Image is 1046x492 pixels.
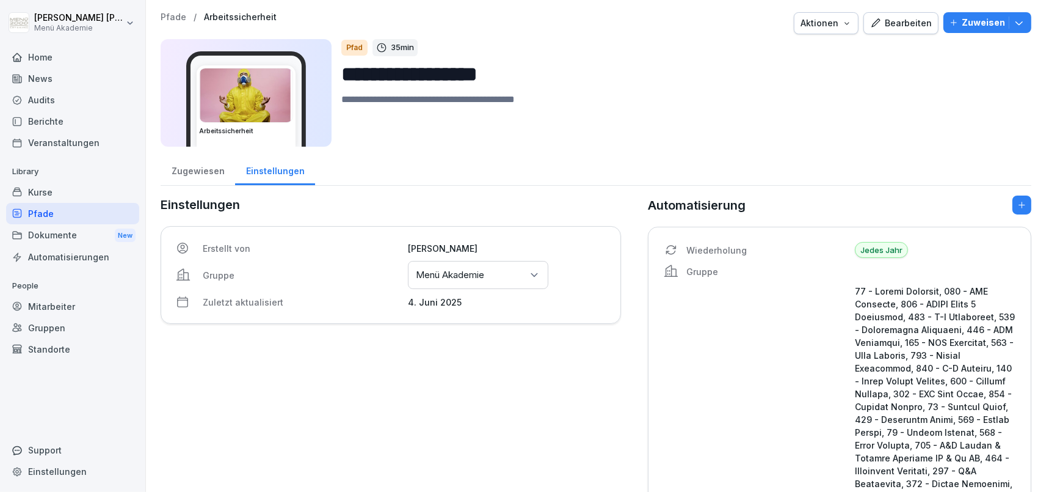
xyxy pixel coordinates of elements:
[199,127,293,136] h3: Arbeitssicherheit
[6,224,139,247] div: Dokumente
[6,46,139,68] a: Home
[203,242,401,255] p: Erstellt von
[6,224,139,247] a: DokumenteNew
[416,269,484,281] p: Menü Akademie
[863,12,939,34] button: Bearbeiten
[801,17,852,30] div: Aktionen
[408,242,606,255] p: [PERSON_NAME]
[34,13,123,23] p: [PERSON_NAME] [PERSON_NAME]
[6,89,139,111] a: Audits
[391,42,414,54] p: 35 min
[962,16,1005,29] p: Zuweisen
[6,246,139,268] a: Automatisierungen
[6,203,139,224] a: Pfade
[6,111,139,132] a: Berichte
[6,276,139,296] p: People
[200,68,292,122] img: q4sqv7mlyvifhw23vdoza0ik.png
[855,242,908,258] p: Jedes Jahr
[6,68,139,89] a: News
[6,461,139,482] a: Einstellungen
[203,296,401,309] p: Zuletzt aktualisiert
[686,265,848,278] p: Gruppe
[6,296,139,317] a: Mitarbeiter
[203,269,401,282] p: Gruppe
[235,154,315,185] a: Einstellungen
[6,317,139,339] a: Gruppen
[6,132,139,153] a: Veranstaltungen
[161,154,235,185] a: Zugewiesen
[34,24,123,32] p: Menü Akademie
[870,17,932,30] div: Bearbeiten
[204,12,277,23] a: Arbeitssicherheit
[794,12,859,34] button: Aktionen
[6,182,139,203] a: Kurse
[6,339,139,360] a: Standorte
[115,229,136,243] div: New
[341,40,368,56] div: Pfad
[686,244,848,257] p: Wiederholung
[6,162,139,182] p: Library
[648,196,746,215] p: Automatisierung
[6,439,139,461] div: Support
[943,12,1031,33] button: Zuweisen
[408,296,606,309] p: 4. Juni 2025
[161,196,621,214] p: Einstellungen
[194,12,197,23] p: /
[161,12,186,23] a: Pfade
